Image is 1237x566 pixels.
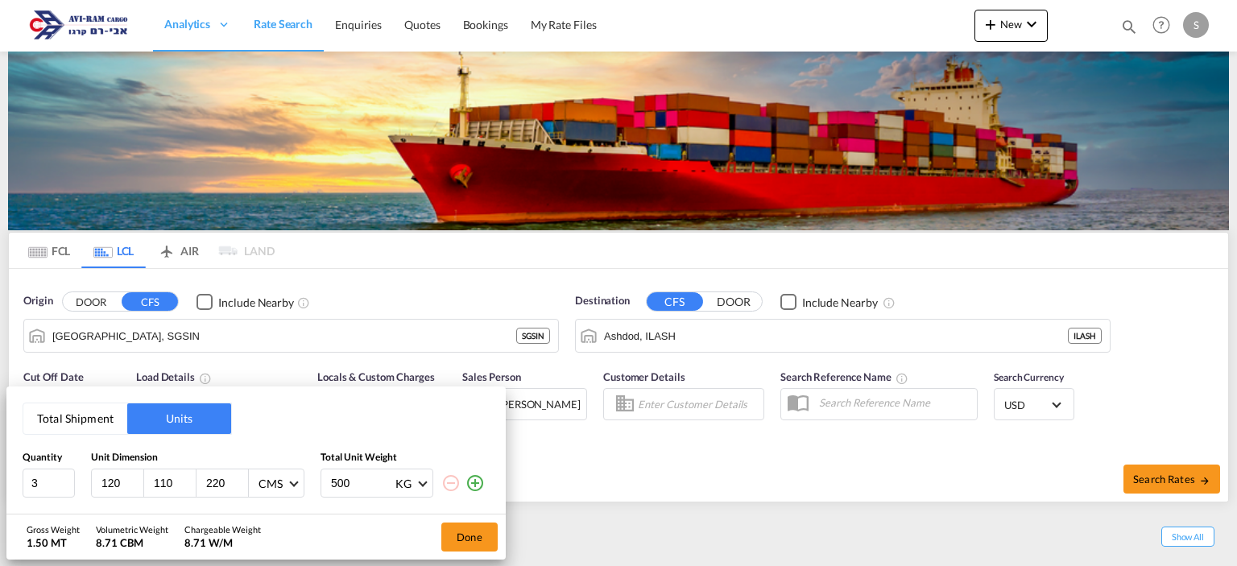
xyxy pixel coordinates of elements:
button: Total Shipment [23,403,127,434]
input: H [205,476,248,490]
div: 8.71 W/M [184,535,261,550]
button: Units [127,403,231,434]
div: Unit Dimension [91,451,304,465]
button: Done [441,523,498,552]
input: Qty [23,469,75,498]
div: CMS [259,477,283,490]
input: W [152,476,196,490]
div: Gross Weight [27,523,80,535]
input: L [100,476,143,490]
div: KG [395,477,412,490]
div: Total Unit Weight [321,451,490,465]
div: 8.71 CBM [96,535,168,550]
input: Enter weight [329,469,394,497]
div: Quantity [23,451,75,465]
md-icon: icon-minus-circle-outline [441,473,461,493]
div: 1.50 MT [27,535,80,550]
md-icon: icon-plus-circle-outline [465,473,485,493]
div: Volumetric Weight [96,523,168,535]
div: Chargeable Weight [184,523,261,535]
